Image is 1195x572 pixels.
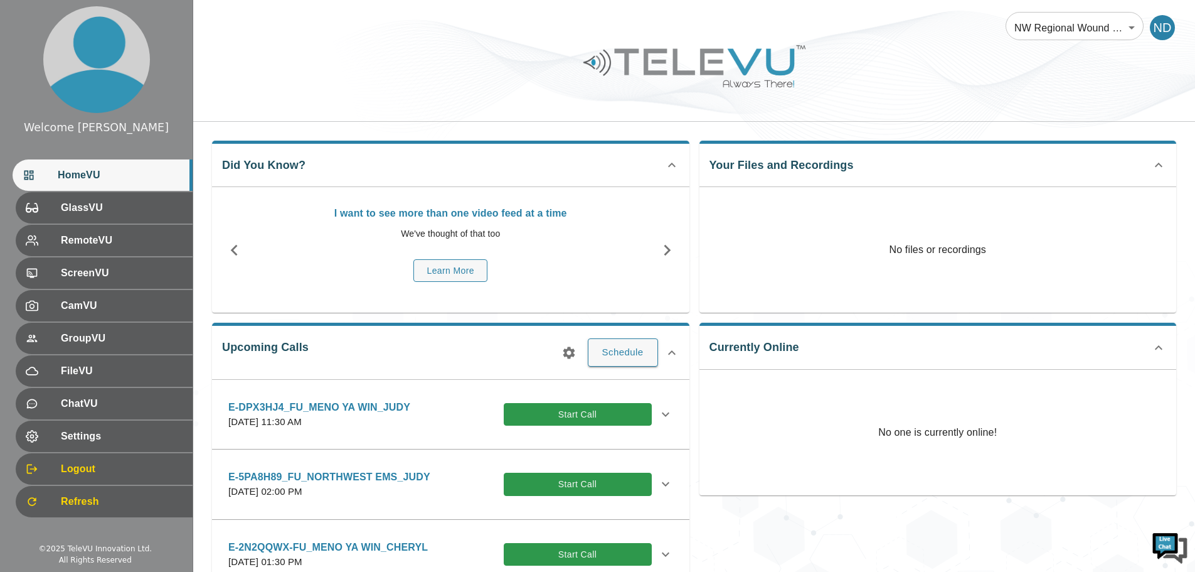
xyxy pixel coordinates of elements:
img: Logo [582,40,807,92]
button: Start Call [504,403,652,426]
button: Start Call [504,473,652,496]
span: Refresh [61,494,183,509]
span: Settings [61,429,183,444]
img: profile.png [43,6,150,113]
p: No files or recordings [699,187,1177,313]
div: HomeVU [13,159,193,191]
span: FileVU [61,364,183,379]
div: Settings [16,421,193,452]
button: Schedule [588,338,658,366]
span: CamVU [61,298,183,313]
span: HomeVU [58,168,183,183]
div: Refresh [16,486,193,517]
button: Learn More [413,259,487,283]
span: RemoteVU [61,233,183,248]
img: Chat Widget [1151,528,1189,566]
div: GroupVU [16,323,193,354]
div: FileVU [16,355,193,387]
p: We've thought of that too [263,227,639,240]
div: E-5PA8H89_FU_NORTHWEST EMS_JUDY[DATE] 02:00 PMStart Call [218,462,683,507]
span: ChatVU [61,396,183,411]
div: CamVU [16,290,193,321]
p: E-5PA8H89_FU_NORTHWEST EMS_JUDY [228,470,430,485]
div: E-DPX3HJ4_FU_MENO YA WIN_JUDY[DATE] 11:30 AMStart Call [218,392,683,437]
div: Logout [16,453,193,485]
span: GroupVU [61,331,183,346]
span: GlassVU [61,200,183,215]
p: I want to see more than one video feed at a time [263,206,639,221]
div: Welcome [PERSON_NAME] [24,119,169,136]
button: Start Call [504,543,652,566]
p: No one is currently online! [878,370,997,495]
p: [DATE] 02:00 PM [228,485,430,499]
p: E-2N2QQWX-FU_MENO YA WIN_CHERYL [228,540,428,555]
span: Logout [61,461,183,477]
div: ScreenVU [16,257,193,289]
div: RemoteVU [16,225,193,256]
p: [DATE] 01:30 PM [228,555,428,569]
div: NW Regional Wound Care [1006,10,1144,45]
div: ChatVU [16,388,193,419]
span: ScreenVU [61,266,183,281]
p: E-DPX3HJ4_FU_MENO YA WIN_JUDY [228,400,410,415]
p: [DATE] 11:30 AM [228,415,410,429]
div: All Rights Reserved [59,554,132,566]
div: ND [1150,15,1175,40]
div: GlassVU [16,192,193,224]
